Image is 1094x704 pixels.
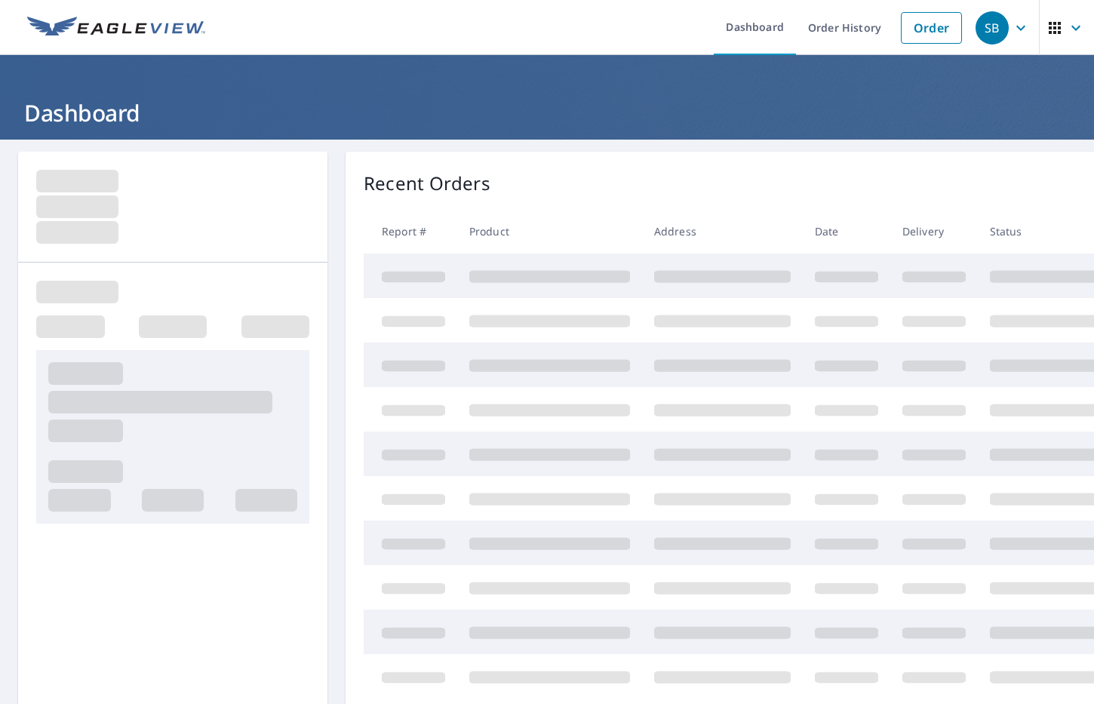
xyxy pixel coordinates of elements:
th: Report # [364,209,457,254]
h1: Dashboard [18,97,1076,128]
th: Date [803,209,890,254]
th: Product [457,209,642,254]
th: Delivery [890,209,978,254]
img: EV Logo [27,17,205,39]
a: Order [901,12,962,44]
div: SB [976,11,1009,45]
p: Recent Orders [364,170,490,197]
th: Address [642,209,803,254]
